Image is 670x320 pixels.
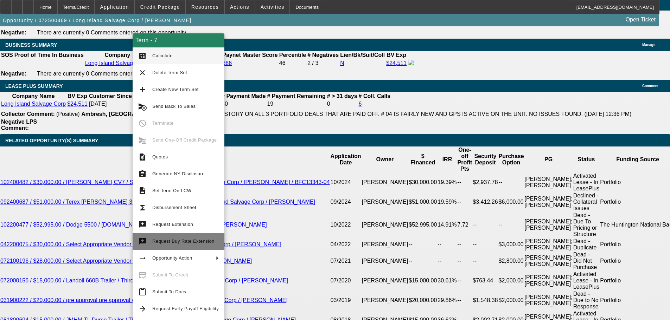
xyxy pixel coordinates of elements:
[327,100,358,107] td: 0
[0,297,288,303] a: 031900222 / $20,000.00 / pre approval pre approval / Pre-approval / Long Island Salvage Corp / [P...
[152,104,196,109] span: Send Back To Sales
[573,146,600,172] th: Status
[37,30,186,35] span: There are currently 0 Comments entered on this opportunity
[230,4,249,10] span: Actions
[457,172,473,192] td: --
[67,101,88,107] a: $24,511
[138,254,147,262] mat-icon: arrow_right_alt
[498,271,524,290] td: $2,000.00
[172,111,631,117] span: EXCELLENT PAY HISTORY ON ALL 3 PORTFOLIO DEALS THAT ARE PAID OFF. # 04 IS FAIRLY NEW AND GPS IS A...
[279,52,306,58] b: Percentile
[12,93,55,99] b: Company Name
[0,222,267,228] a: 102200477 / $52,995.00 / Dodge 5500 / [DOMAIN_NAME] / Long Island Salvage Corp / [PERSON_NAME]
[437,192,457,212] td: 19.59%
[408,271,437,290] td: $15,000.00
[14,52,84,59] th: Proof of Time In Business
[472,251,498,271] td: --
[457,251,473,271] td: --
[472,212,498,238] td: --
[0,179,330,185] a: 102400482 / $30,000.00 / [PERSON_NAME] CV7 / Sale Leaseback / Long Island Salvage Corp / [PERSON_...
[138,153,147,161] mat-icon: request_quote
[186,0,224,14] button: Resources
[138,305,147,313] mat-icon: arrow_forward
[437,251,457,271] td: --
[267,100,326,107] td: 19
[222,60,232,66] a: 686
[457,238,473,251] td: --
[573,290,600,310] td: Dead - Due to No Response
[437,238,457,251] td: --
[524,212,573,238] td: [PERSON_NAME]; [PERSON_NAME]
[362,251,409,271] td: [PERSON_NAME]
[222,93,266,99] b: # Payment Made
[457,212,473,238] td: 7.72
[133,33,224,47] div: Term - 7
[1,119,37,131] b: Negative LPS Comment:
[138,170,147,178] mat-icon: assignment
[524,251,573,271] td: [PERSON_NAME]; [PERSON_NAME]
[437,271,457,290] td: 30.61%
[573,251,600,271] td: Dead - Did Not Purchase
[152,171,205,176] span: Generate NY Disclosure
[623,14,658,26] a: Open Ticket
[37,71,186,77] span: There are currently 0 Comments entered on this opportunity
[330,238,362,251] td: 04/2022
[437,290,457,310] td: 29.86%
[330,146,362,172] th: Application Date
[408,60,414,65] img: facebook-icon.png
[524,192,573,212] td: [PERSON_NAME]; [PERSON_NAME]
[524,271,573,290] td: [PERSON_NAME]; [PERSON_NAME]
[95,0,134,14] button: Application
[81,111,171,117] b: Ambresh, [GEOGRAPHIC_DATA]:
[138,102,147,111] mat-icon: cancel_schedule_send
[279,60,306,66] div: 46
[104,52,130,58] b: Company
[5,83,63,89] span: LEASE PLUS SUMMARY
[140,4,180,10] span: Credit Package
[330,290,362,310] td: 03/2019
[457,146,473,172] th: One-off Profit Pts
[498,192,524,212] td: $6,000.00
[255,0,290,14] button: Activities
[408,212,437,238] td: $52,995.00
[152,87,199,92] span: Create New Term Set
[524,146,573,172] th: PG
[573,271,600,290] td: Activated Lease - In LeasePlus
[221,100,266,107] td: 80
[307,60,339,66] div: 2 / 3
[307,52,339,58] b: # Negatives
[362,212,409,238] td: [PERSON_NAME]
[138,52,147,60] mat-icon: calculate
[573,212,600,238] td: Dead - Due To Pricing or Structure
[5,138,98,143] span: RELATED OPPORTUNITY(S) SUMMARY
[472,238,498,251] td: --
[472,172,498,192] td: $2,937.78
[408,146,437,172] th: $ Financed
[457,290,473,310] td: --
[222,52,277,58] b: Paynet Master Score
[498,238,524,251] td: $3,000.00
[327,93,357,99] b: # > 31 days
[152,222,193,227] span: Request Extension
[3,18,191,23] span: Opportunity / 072500469 / Long Island Salvage Corp / [PERSON_NAME]
[135,0,185,14] button: Credit Package
[152,205,196,210] span: Disbursement Sheet
[225,0,255,14] button: Actions
[437,146,457,172] th: IRR
[498,212,524,238] td: --
[472,146,498,172] th: Security Deposit
[387,52,406,58] b: BV Exp
[573,238,600,251] td: Dead - Duplicate
[498,251,524,271] td: $2,800.00
[642,43,655,47] span: Manage
[362,238,409,251] td: [PERSON_NAME]
[472,271,498,290] td: $763.44
[68,93,87,99] b: BV Exp
[330,192,362,212] td: 09/2024
[524,238,573,251] td: [PERSON_NAME]; [PERSON_NAME]
[524,172,573,192] td: [PERSON_NAME]; [PERSON_NAME]
[0,258,252,264] a: 072100196 / $28,000.00 / Select Appropriate Vendor / Long Island Salvage Corp / [PERSON_NAME]
[408,172,437,192] td: $30,000.00
[362,172,409,192] td: [PERSON_NAME]
[85,60,150,66] a: Long Island Salvage Corp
